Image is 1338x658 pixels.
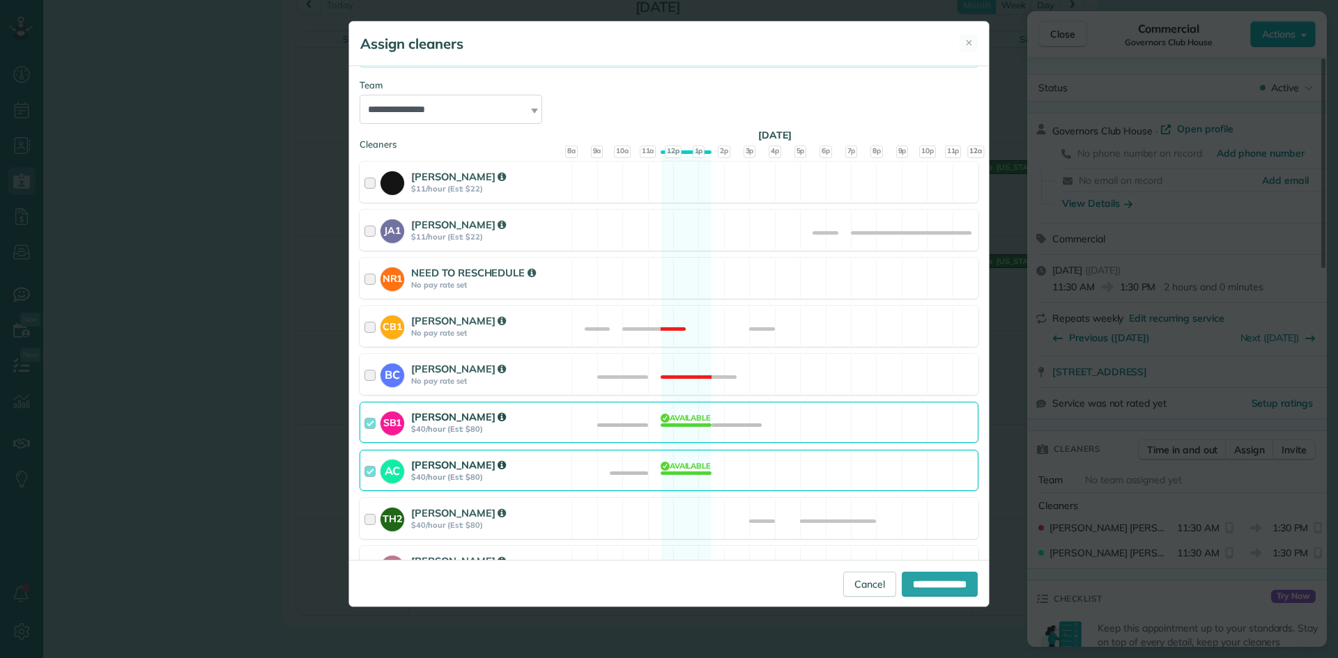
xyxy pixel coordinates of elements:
strong: JF [380,556,404,575]
div: Cleaners [360,138,978,142]
strong: $40/hour (Est: $80) [411,472,567,482]
strong: [PERSON_NAME] [411,410,506,423]
strong: [PERSON_NAME] [411,458,506,471]
strong: $11/hour (Est: $22) [411,232,567,242]
strong: [PERSON_NAME] [411,362,506,375]
strong: [PERSON_NAME] [411,506,506,519]
h5: Assign cleaners [360,34,463,54]
strong: NEED TO RESCHEDULE [411,266,536,279]
strong: TH2 [380,508,404,526]
div: Team [360,79,978,92]
strong: [PERSON_NAME] [411,218,506,231]
strong: $40/hour (Est: $80) [411,424,567,434]
strong: No pay rate set [411,280,567,290]
strong: [PERSON_NAME] [411,314,506,327]
strong: $40/hour (Est: $80) [411,520,567,530]
strong: AC [380,460,404,479]
strong: JA1 [380,219,404,238]
strong: [PERSON_NAME] [411,554,506,567]
strong: SB1 [380,412,404,430]
strong: BC [380,363,404,383]
strong: CB1 [380,315,404,334]
span: ✕ [965,36,973,49]
strong: $11/hour (Est: $22) [411,184,567,194]
strong: No pay rate set [411,376,567,386]
strong: No pay rate set [411,328,567,338]
strong: [PERSON_NAME] [411,170,506,183]
a: Cancel [843,572,896,597]
strong: NR1 [380,267,404,286]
